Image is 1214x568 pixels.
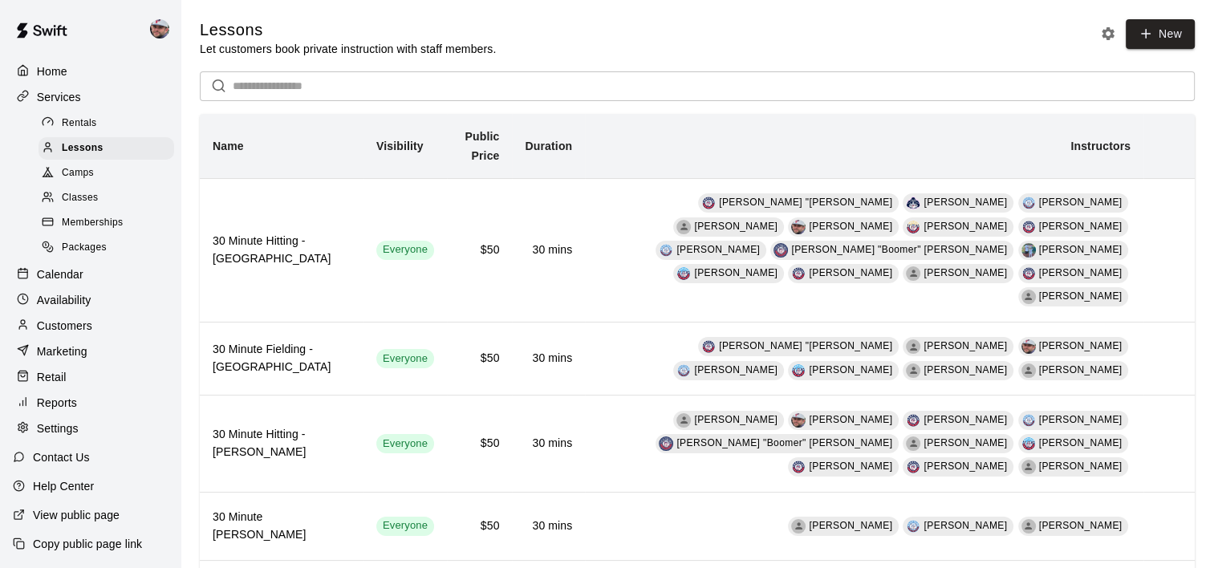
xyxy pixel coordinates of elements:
img: AJ Wright [906,519,920,534]
h6: $50 [460,241,499,259]
div: Julian Clark [1021,363,1036,378]
h6: 30 Minute Fielding - [GEOGRAPHIC_DATA] [213,341,351,376]
span: Memberships [62,215,123,231]
h6: 30 Minute [PERSON_NAME] [213,509,351,544]
span: [PERSON_NAME] [924,437,1007,448]
div: AJ Wright [1021,413,1036,428]
img: Alec Silverman [1021,339,1036,354]
div: Tyler Dearden [791,519,806,534]
a: Marketing [13,339,168,363]
span: Everyone [376,436,434,452]
span: Classes [62,190,98,206]
span: [PERSON_NAME] [809,267,892,278]
h6: 30 mins [525,435,572,452]
img: Jake Ureña [906,413,920,428]
div: Calendar [13,262,168,286]
span: Everyone [376,518,434,534]
h6: 30 mins [525,350,572,367]
img: Noah Stofman [791,363,806,378]
img: Noah Stofman [676,266,691,281]
div: Classes [39,187,174,209]
div: Settings [13,416,168,440]
h6: 30 mins [525,241,572,259]
div: Rentals [39,112,174,135]
div: This service is visible to all of your customers [376,434,434,453]
img: Alec Silverman [791,220,806,234]
img: AJ Wright [659,243,673,258]
div: Packages [39,237,174,259]
span: [PERSON_NAME] [924,460,1007,472]
img: Paul Woodley [1021,243,1036,258]
span: [PERSON_NAME] [694,267,778,278]
div: Tyler Dearden [676,413,691,428]
span: [PERSON_NAME] [809,364,892,375]
span: Packages [62,240,107,256]
button: Lesson settings [1096,22,1120,46]
div: Camps [39,162,174,185]
img: Larry Yurkonis [906,196,920,210]
img: Alec Silverman [150,19,169,39]
div: Lessons [39,137,174,160]
a: Camps [39,161,181,186]
img: Bryan Henry [1021,196,1036,210]
a: Services [13,85,168,109]
p: Services [37,89,81,105]
a: Memberships [39,211,181,236]
span: Everyone [376,351,434,367]
div: Chris Wade [906,266,920,281]
b: Duration [525,140,572,152]
div: Alec Silverman [791,413,806,428]
span: [PERSON_NAME] [1039,437,1123,448]
div: This service is visible to all of your customers [376,349,434,368]
span: [PERSON_NAME] [1039,364,1123,375]
a: New [1126,19,1195,49]
span: [PERSON_NAME] [924,414,1007,425]
p: Home [37,63,67,79]
div: Chris Wade [906,363,920,378]
img: Joey Wright [1021,266,1036,281]
div: Julian Clark [1021,460,1036,474]
p: Reports [37,395,77,411]
img: Kenny Zahn [906,220,920,234]
span: [PERSON_NAME] [1039,414,1123,425]
span: [PERSON_NAME] [924,364,1007,375]
span: Everyone [376,242,434,258]
span: Camps [62,165,94,181]
b: Visibility [376,140,424,152]
span: [PERSON_NAME] [809,221,892,232]
h6: $50 [460,350,499,367]
a: Classes [39,186,181,211]
div: Retail [13,365,168,389]
h6: $50 [460,435,499,452]
img: Jake Ureña [1021,220,1036,234]
p: Copy public page link [33,536,142,552]
img: Joey Wright [906,460,920,474]
span: [PERSON_NAME] [694,414,778,425]
a: Availability [13,288,168,312]
b: Public Price [465,130,500,162]
span: [PERSON_NAME] [924,340,1007,351]
h6: $50 [460,517,499,535]
b: Instructors [1070,140,1131,152]
img: Cam Driscoll [791,266,806,281]
span: [PERSON_NAME] [924,267,1007,278]
div: Johnathan "JP" Paskewicz [701,196,716,210]
span: [PERSON_NAME] [694,364,778,375]
span: [PERSON_NAME] [809,460,892,472]
a: Customers [13,314,168,338]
